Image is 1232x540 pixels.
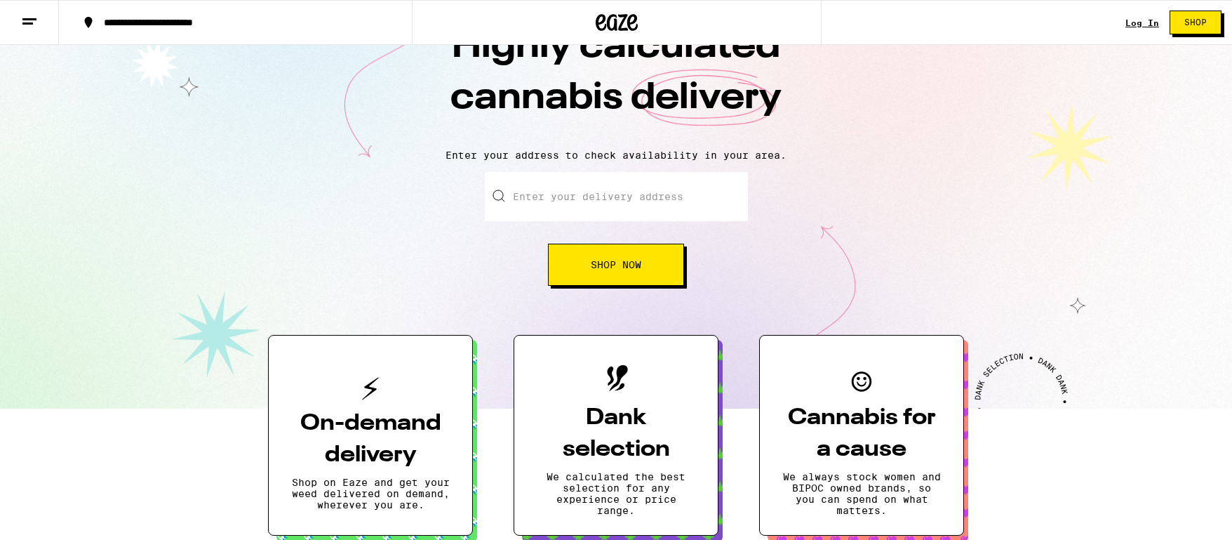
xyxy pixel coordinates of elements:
button: Shop Now [548,244,684,286]
a: Shop [1159,11,1232,34]
button: Cannabis for a causeWe always stock women and BIPOC owned brands, so you can spend on what matters. [759,335,964,536]
span: Hi. Need any help? [8,10,101,21]
button: On-demand deliveryShop on Eaze and get your weed delivered on demand, wherever you are. [268,335,473,536]
span: Shop Now [591,260,641,270]
p: We calculated the best selection for any experience or price range. [537,471,695,516]
p: Shop on Eaze and get your weed delivered on demand, wherever you are. [291,477,450,511]
h1: Highly calculated cannabis delivery [370,22,862,138]
p: Enter your address to check availability in your area. [14,150,1218,161]
input: Enter your delivery address [485,172,748,221]
button: Shop [1170,11,1221,34]
h3: On-demand delivery [291,408,450,471]
a: Log In [1125,18,1159,27]
span: Shop [1184,18,1207,27]
h3: Dank selection [537,402,695,466]
h3: Cannabis for a cause [782,402,941,466]
p: We always stock women and BIPOC owned brands, so you can spend on what matters. [782,471,941,516]
button: Dank selectionWe calculated the best selection for any experience or price range. [514,335,718,536]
